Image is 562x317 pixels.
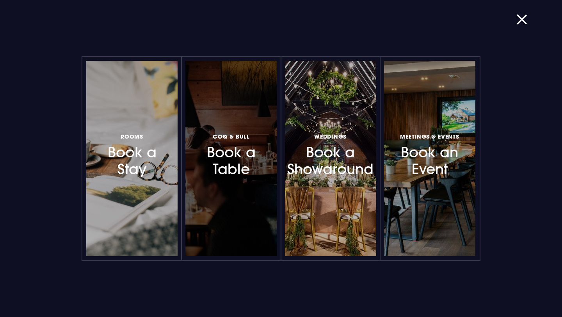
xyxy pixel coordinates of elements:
[400,133,459,140] span: Meetings & Events
[100,131,164,178] h3: Book a Stay
[384,61,475,256] a: Meetings & EventsBook an Event
[86,61,178,256] a: RoomsBook a Stay
[185,61,277,256] a: Coq & BullBook a Table
[199,131,263,178] h3: Book a Table
[285,61,376,256] a: WeddingsBook a Showaround
[121,133,143,140] span: Rooms
[298,131,363,178] h3: Book a Showaround
[397,131,462,178] h3: Book an Event
[213,133,250,140] span: Coq & Bull
[314,133,347,140] span: Weddings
